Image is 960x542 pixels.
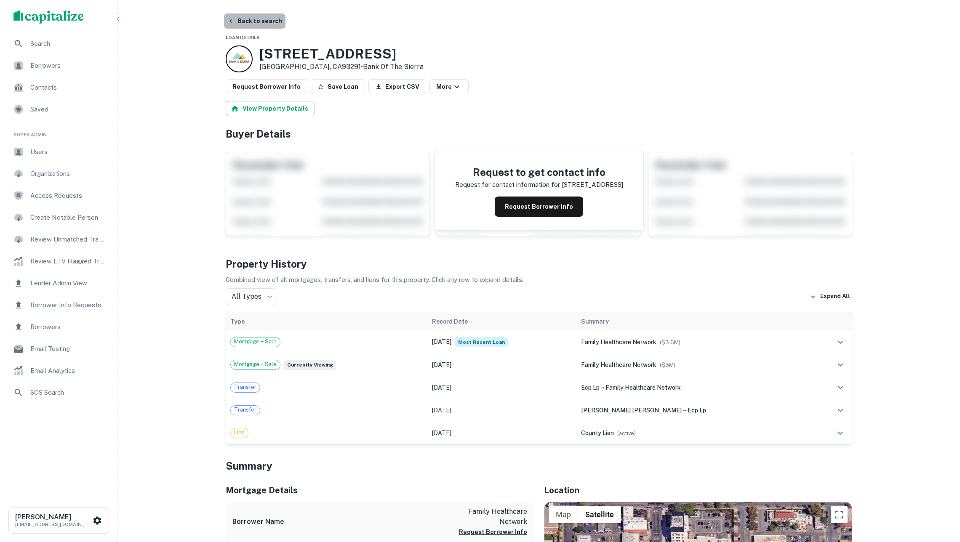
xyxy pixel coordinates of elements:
h4: Buyer Details [226,126,852,141]
button: Request Borrower Info [226,79,307,94]
span: Users [30,147,106,157]
a: Lender Admin View [7,273,111,293]
td: [DATE] [428,331,577,353]
a: Organizations [7,164,111,184]
button: Expand All [808,290,852,303]
span: ($ 3.6M ) [660,339,680,345]
a: Create Notable Person [7,207,111,228]
span: ($ 3M ) [660,362,675,368]
span: Email Testing [30,344,106,354]
span: ecp lp [581,384,600,391]
button: Show satellite imagery [578,506,621,523]
img: capitalize-logo.png [13,10,84,24]
h4: Property History [226,256,852,271]
a: Borrowers [7,317,111,337]
h6: Borrower Name [232,517,284,527]
p: Combined view of all mortgages, transfers, and liens for this property. Click any row to expand d... [226,275,852,285]
h6: [PERSON_NAME] [15,514,91,521]
li: Super Admin [7,121,111,142]
td: [DATE] [428,376,577,399]
h4: Summary [226,458,852,473]
th: Record Date [428,312,577,331]
span: family healthcare network [581,339,656,345]
span: Mortgage + Sale [231,337,280,346]
span: Borrowers [30,61,106,71]
iframe: Chat Widget [918,475,960,515]
span: Email Analytics [30,366,106,376]
span: Review Unmatched Transactions [30,234,106,244]
div: All Types [226,288,276,305]
td: [DATE] [428,399,577,422]
span: ecp lp [688,407,706,414]
a: Users [7,142,111,162]
button: expand row [833,426,848,440]
span: county lien [581,430,614,436]
button: expand row [833,403,848,417]
button: More [429,79,469,94]
span: Borrower Info Requests [30,300,106,310]
button: [PERSON_NAME][EMAIL_ADDRESS][DOMAIN_NAME] [8,507,109,534]
button: expand row [833,358,848,372]
span: Contacts [30,82,106,93]
div: Borrower Info Requests [7,295,111,315]
span: Borrowers [30,322,106,332]
a: Bank Of The Sierra [363,63,424,71]
span: family healthcare network [581,361,656,368]
a: Saved [7,99,111,120]
span: SOS Search [30,388,106,398]
span: Transfer [231,406,260,414]
span: Mortgage + Sale [231,360,280,369]
p: [EMAIL_ADDRESS][DOMAIN_NAME] [15,521,91,528]
a: Contacts [7,77,111,98]
button: Show street map [549,506,578,523]
button: Request Borrower Info [495,197,583,217]
button: Back to search [224,13,285,29]
button: View Property Details [226,101,315,116]
p: [STREET_ADDRESS] [562,180,623,190]
a: Access Requests [7,186,111,206]
h3: [STREET_ADDRESS] [259,46,424,62]
td: [DATE] [428,422,577,444]
div: → [581,406,808,415]
button: expand row [833,380,848,395]
a: Review LTV Flagged Transactions [7,251,111,271]
p: family healthcare network [451,507,527,527]
h5: Location [544,484,852,497]
a: Search [7,34,111,54]
button: expand row [833,335,848,349]
span: family healthcare network [605,384,681,391]
div: → [581,383,808,392]
th: Summary [577,312,812,331]
a: Email Testing [7,339,111,359]
span: Transfer [231,383,260,391]
span: Most Recent Loan [455,337,508,347]
p: Request for contact information for [455,180,560,190]
div: Borrowers [7,56,111,76]
span: Lender Admin View [30,278,106,288]
th: Type [226,312,428,331]
button: Request Borrower Info [459,527,527,537]
button: Export CSV [368,79,426,94]
button: Toggle fullscreen view [831,506,848,523]
button: Save Loan [311,79,365,94]
span: Review LTV Flagged Transactions [30,256,106,266]
span: Saved [30,104,106,114]
span: Organizations [30,169,106,179]
a: Email Analytics [7,361,111,381]
span: Loan Details [226,35,260,40]
span: [PERSON_NAME] [PERSON_NAME] [581,407,682,414]
a: Review Unmatched Transactions [7,229,111,250]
